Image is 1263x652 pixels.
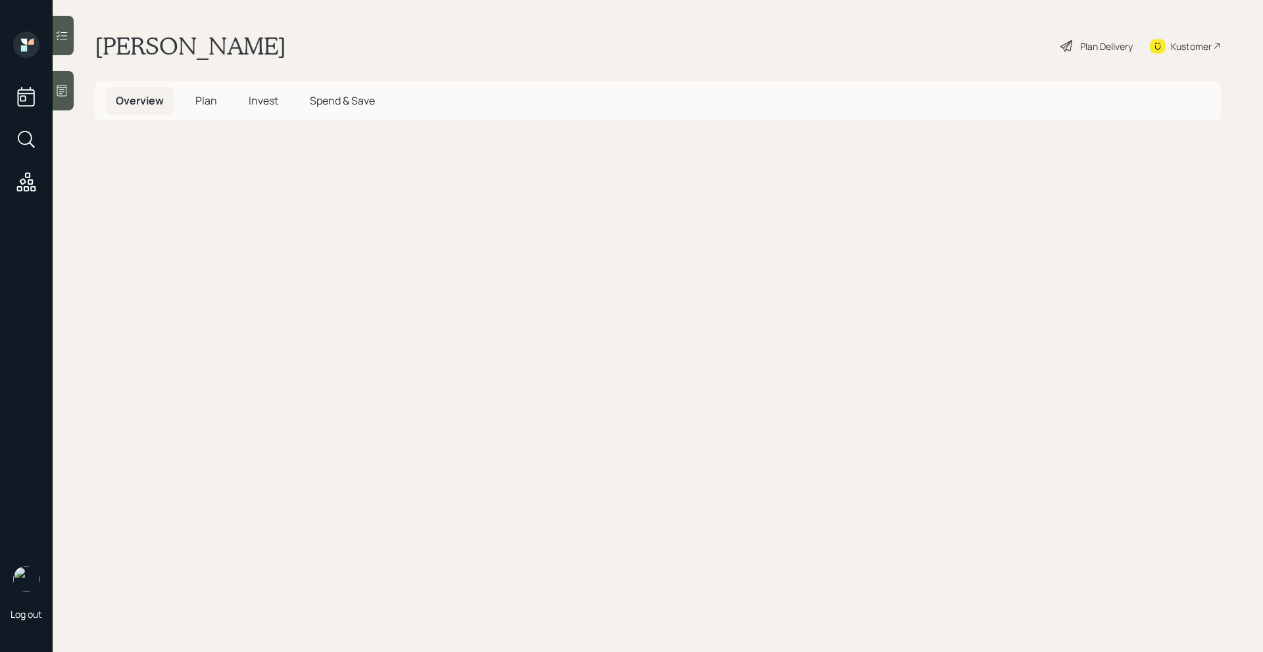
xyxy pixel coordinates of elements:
img: retirable_logo.png [13,566,39,592]
div: Plan Delivery [1080,39,1133,53]
div: Log out [11,608,42,620]
span: Invest [249,93,278,108]
div: Kustomer [1171,39,1212,53]
span: Spend & Save [310,93,375,108]
h1: [PERSON_NAME] [95,32,286,60]
span: Overview [116,93,164,108]
span: Plan [195,93,217,108]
